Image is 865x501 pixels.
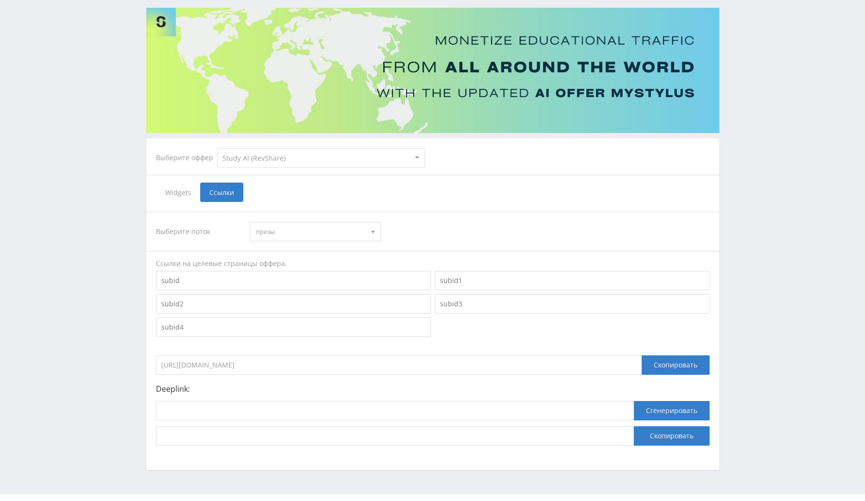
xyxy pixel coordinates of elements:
p: Deeplink: [156,384,710,393]
div: Ссылки на целевые страницы оффера. [156,259,710,268]
input: subid1 [435,271,710,290]
button: Сгенерировать [634,401,710,420]
span: Ссылки [200,183,243,202]
input: subid4 [156,317,431,337]
button: Скопировать [634,426,710,446]
div: Выберите поток [156,222,240,241]
img: Banner [146,8,719,133]
div: Скопировать [642,355,710,375]
div: Выберите оффер [156,154,217,162]
input: subid [156,271,431,290]
span: Widgets [156,183,200,202]
input: subid3 [435,294,710,314]
input: subid2 [156,294,431,314]
span: презы [256,222,366,241]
